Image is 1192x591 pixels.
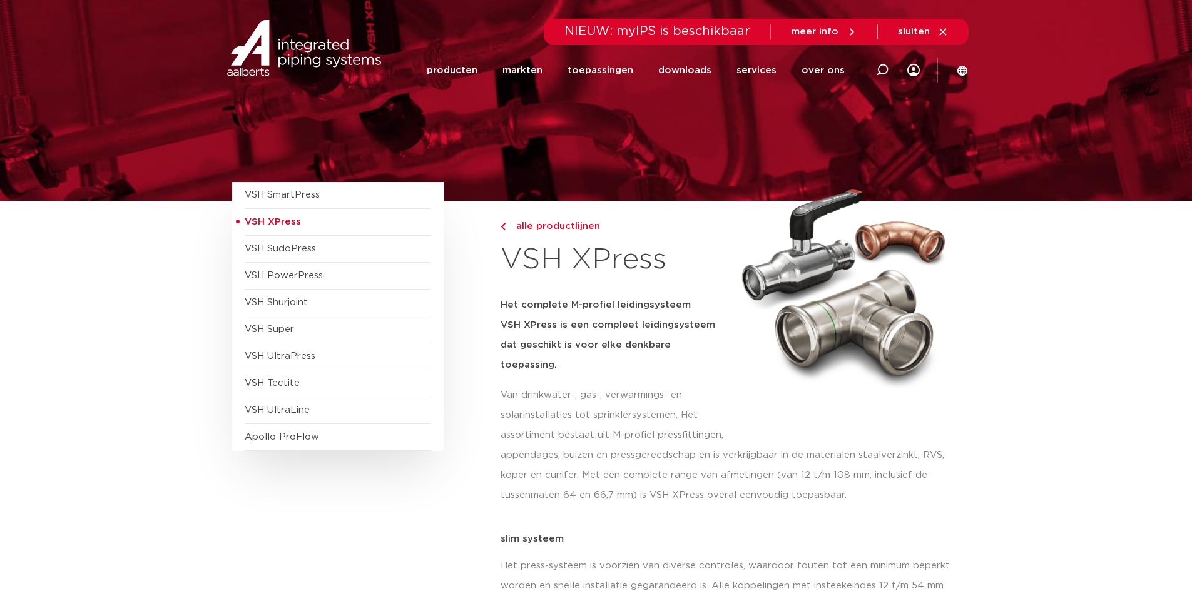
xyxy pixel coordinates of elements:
[245,432,319,442] a: Apollo ProFlow
[427,46,477,94] a: producten
[898,27,930,36] span: sluiten
[564,25,750,38] span: NIEUW: myIPS is beschikbaar
[245,244,316,253] a: VSH SudoPress
[791,26,857,38] a: meer info
[501,219,727,234] a: alle productlijnen
[245,405,310,415] a: VSH UltraLine
[568,46,633,94] a: toepassingen
[502,46,543,94] a: markten
[501,223,506,231] img: chevron-right.svg
[245,351,315,361] a: VSH UltraPress
[245,271,323,280] a: VSH PowerPress
[509,221,600,231] span: alle productlijnen
[898,26,949,38] a: sluiten
[245,190,320,200] a: VSH SmartPress
[245,325,294,334] a: VSH Super
[245,217,301,226] span: VSH XPress
[501,445,960,505] p: appendages, buizen en pressgereedschap en is verkrijgbaar in de materialen staalverzinkt, RVS, ko...
[501,385,727,445] p: Van drinkwater-, gas-, verwarmings- en solarinstallaties tot sprinklersystemen. Het assortiment b...
[501,295,727,375] h5: Het complete M-profiel leidingsysteem VSH XPress is een compleet leidingsysteem dat geschikt is v...
[427,46,845,94] nav: Menu
[501,240,727,280] h1: VSH XPress
[658,46,711,94] a: downloads
[245,298,308,307] a: VSH Shurjoint
[736,46,777,94] a: services
[802,46,845,94] a: over ons
[907,56,920,84] div: my IPS
[791,27,838,36] span: meer info
[501,534,960,543] p: slim systeem
[245,378,300,388] a: VSH Tectite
